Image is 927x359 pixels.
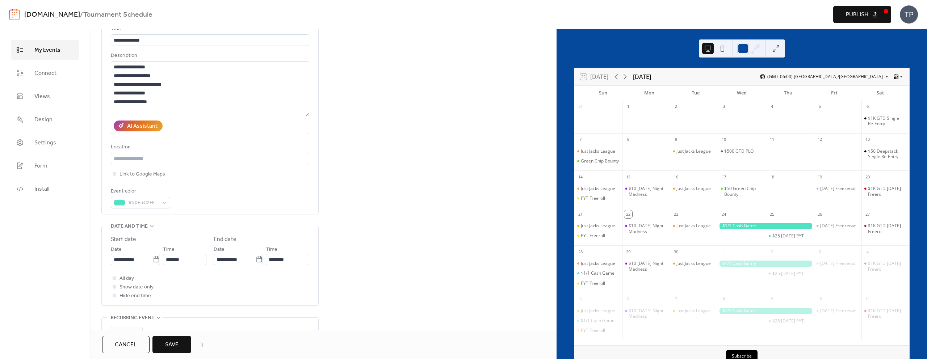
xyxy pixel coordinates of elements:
div: 31 [576,103,584,111]
div: 1 [624,103,632,111]
div: $25 [DATE] PYT [772,233,804,239]
div: TP [900,5,918,24]
div: [DATE] [633,72,651,81]
span: Time [163,245,175,254]
div: $10 Monday Night Madness [622,223,670,234]
span: Save [165,341,179,349]
div: $1/1 Cash Game [574,270,622,276]
div: Friday Freezeout [814,308,861,314]
div: 6 [864,103,872,111]
div: 13 [864,136,872,144]
div: Just Jacks League [676,186,711,191]
span: Recurring event [111,314,155,322]
div: 26 [816,210,824,218]
div: $25 Thursday PYT [766,271,814,276]
div: Just Jacks League [581,186,615,191]
div: $50 Deepstack Single Re-Entry [861,148,909,160]
div: $1/1 Cash Game [581,318,614,324]
div: 11 [864,295,872,303]
button: Save [152,336,191,353]
div: Just Jacks League [581,148,615,154]
div: $1/1 Cash Game [718,261,813,267]
div: Just Jacks League [670,308,718,314]
div: 9 [768,295,776,303]
span: Time [266,245,277,254]
div: Just Jacks League [676,148,711,154]
a: Settings [11,133,79,152]
div: 3 [720,103,728,111]
div: [DATE] Freezeout [820,223,856,229]
span: Show date only [119,283,154,292]
div: 7 [672,295,680,303]
div: $10 Monday Night Madness [622,261,670,272]
div: $25 [DATE] PYT [772,271,804,276]
span: All day [119,274,134,283]
span: (GMT-06:00) [GEOGRAPHIC_DATA]/[GEOGRAPHIC_DATA] [767,75,883,79]
div: $25 Thursday PYT [766,233,814,239]
div: Thu [765,86,811,100]
div: 19 [816,173,824,181]
div: $50 Deepstack Single Re-Entry [868,148,906,160]
div: [DATE] Freezeout [820,186,856,191]
div: 20 [864,173,872,181]
span: Design [34,115,53,124]
div: PYT Freeroll [574,195,622,201]
div: 11 [768,136,776,144]
div: $1K GTD [DATE] Freeroll [868,223,906,234]
div: Just Jacks League [581,261,615,266]
div: $10 [DATE] Night Madness [629,223,667,234]
div: Just Jacks League [574,148,622,154]
div: $1K GTD Saturday Freeroll [861,186,909,197]
div: $500 GTD PLO [724,148,754,154]
span: Publish [846,10,868,19]
div: $10 Monday Night Madness [622,308,670,319]
div: Mon [626,86,673,100]
div: $1K GTD [DATE] Freeroll [868,308,906,319]
div: $10 Monday Night Madness [622,186,670,197]
div: PYT Freeroll [574,233,622,238]
span: #50E3C2FF [128,199,159,207]
span: Date [111,245,122,254]
div: End date [214,235,236,244]
div: PYT Freeroll [574,280,622,286]
span: Settings [34,139,56,147]
div: Tue [672,86,719,100]
span: Date and time [111,222,148,231]
a: Connect [11,63,79,83]
div: PYT Freeroll [581,328,605,333]
div: 24 [720,210,728,218]
div: 12 [816,136,824,144]
span: My Events [34,46,60,55]
span: Date [214,245,225,254]
div: $25 Thursday PYT [766,318,814,324]
a: Design [11,110,79,129]
div: Friday Freezeout [814,223,861,229]
div: 14 [576,173,584,181]
a: My Events [11,40,79,60]
span: Link to Google Maps [119,170,165,179]
div: Fri [811,86,857,100]
div: 3 [816,248,824,256]
div: $1/1 Cash Game [718,223,813,229]
div: $1K GTD Single Re-Entry [868,115,906,127]
div: Sun [580,86,626,100]
div: PYT Freeroll [581,280,605,286]
div: Description [111,51,308,60]
span: Connect [34,69,56,78]
div: Green Chip Bounty [581,158,619,164]
a: Cancel [102,336,150,353]
div: Just Jacks League [581,223,615,229]
div: $1K GTD [DATE] Freeroll [868,261,906,272]
div: 28 [576,248,584,256]
div: 7 [576,136,584,144]
img: logo [9,9,20,20]
a: Form [11,156,79,176]
div: PYT Freeroll [574,328,622,333]
button: AI Assistant [114,121,163,131]
b: / [80,8,83,22]
div: $25 [DATE] PYT [772,318,804,324]
div: Just Jacks League [574,308,622,314]
div: 25 [768,210,776,218]
div: 2 [672,103,680,111]
div: 10 [720,136,728,144]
